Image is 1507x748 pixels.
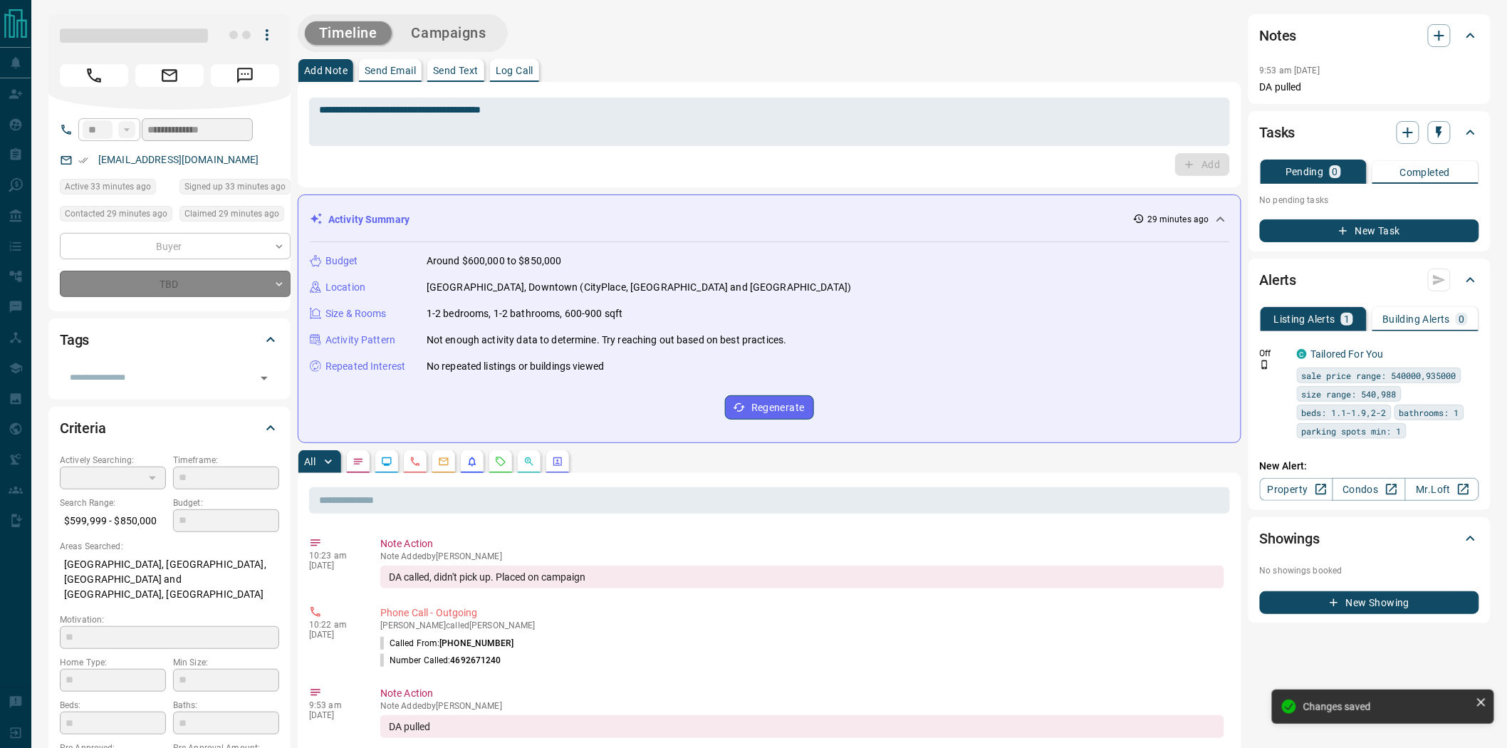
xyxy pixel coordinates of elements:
p: New Alert: [1260,459,1479,474]
p: 9:53 am [DATE] [1260,66,1320,76]
div: Changes saved [1303,701,1470,712]
span: Email [135,64,204,87]
span: [PHONE_NUMBER] [439,638,513,648]
button: Campaigns [397,21,501,45]
svg: Calls [410,456,421,467]
span: Call [60,64,128,87]
span: sale price range: 540000,935000 [1302,368,1456,383]
svg: Lead Browsing Activity [381,456,392,467]
p: Completed [1400,167,1451,177]
h2: Criteria [60,417,106,440]
div: DA called, didn't pick up. Placed on campaign [380,566,1224,588]
svg: Email Verified [78,155,88,165]
svg: Emails [438,456,449,467]
p: Timeframe: [173,454,279,467]
svg: Listing Alerts [466,456,478,467]
span: Claimed 29 minutes ago [184,207,279,221]
p: [DATE] [309,630,359,640]
button: New Showing [1260,591,1479,614]
p: Repeated Interest [325,359,405,374]
p: Baths: [173,699,279,712]
p: Motivation: [60,613,279,626]
h2: Notes [1260,24,1297,47]
span: Active 33 minutes ago [65,180,151,194]
button: Open [254,368,274,388]
span: parking spots min: 1 [1302,424,1402,438]
p: Search Range: [60,497,166,509]
p: 1 [1344,314,1350,324]
p: Budget [325,254,358,269]
h2: Alerts [1260,269,1297,291]
p: Activity Pattern [325,333,395,348]
svg: Push Notification Only [1260,360,1270,370]
p: [DATE] [309,561,359,571]
p: Home Type: [60,656,166,669]
a: [EMAIL_ADDRESS][DOMAIN_NAME] [98,154,259,165]
div: Mon Oct 13 2025 [60,206,172,226]
p: Note Action [380,536,1224,551]
div: Activity Summary29 minutes ago [310,207,1229,233]
div: condos.ca [1297,349,1307,359]
p: No pending tasks [1260,189,1479,211]
a: Condos [1333,478,1406,501]
p: [PERSON_NAME] called [PERSON_NAME] [380,620,1224,630]
p: Around $600,000 to $850,000 [427,254,562,269]
p: All [304,457,316,467]
p: Pending [1286,167,1324,177]
span: beds: 1.1-1.9,2-2 [1302,405,1387,420]
p: [DATE] [309,710,359,720]
div: Notes [1260,19,1479,53]
a: Mr.Loft [1405,478,1479,501]
span: size range: 540,988 [1302,387,1397,401]
svg: Requests [495,456,506,467]
p: Areas Searched: [60,540,279,553]
p: Actively Searching: [60,454,166,467]
div: Tasks [1260,115,1479,150]
p: Note Action [380,686,1224,701]
button: New Task [1260,219,1479,242]
p: Min Size: [173,656,279,669]
p: Activity Summary [328,212,410,227]
p: 0 [1333,167,1338,177]
p: [GEOGRAPHIC_DATA], [GEOGRAPHIC_DATA], [GEOGRAPHIC_DATA] and [GEOGRAPHIC_DATA], [GEOGRAPHIC_DATA] [60,553,279,606]
span: bathrooms: 1 [1399,405,1459,420]
p: Location [325,280,365,295]
p: Note Added by [PERSON_NAME] [380,551,1224,561]
p: DA pulled [1260,80,1479,95]
span: 4692671240 [451,655,501,665]
h2: Tasks [1260,121,1295,144]
p: Log Call [496,66,533,76]
div: Mon Oct 13 2025 [179,179,291,199]
p: Not enough activity data to determine. Try reaching out based on best practices. [427,333,787,348]
p: Note Added by [PERSON_NAME] [380,701,1224,711]
p: Building Alerts [1382,314,1450,324]
span: Signed up 33 minutes ago [184,180,286,194]
p: 10:22 am [309,620,359,630]
span: Message [211,64,279,87]
div: Tags [60,323,279,357]
p: Add Note [304,66,348,76]
p: Number Called: [380,654,501,667]
p: Off [1260,347,1288,360]
button: Timeline [305,21,392,45]
p: $599,999 - $850,000 [60,509,166,533]
svg: Opportunities [523,456,535,467]
a: Property [1260,478,1333,501]
p: Send Text [433,66,479,76]
p: Size & Rooms [325,306,387,321]
p: Listing Alerts [1274,314,1336,324]
div: Buyer [60,233,291,259]
p: Budget: [173,497,279,509]
span: Contacted 29 minutes ago [65,207,167,221]
button: Regenerate [725,395,814,420]
p: 10:23 am [309,551,359,561]
p: [GEOGRAPHIC_DATA], Downtown (CityPlace, [GEOGRAPHIC_DATA] and [GEOGRAPHIC_DATA]) [427,280,852,295]
div: Alerts [1260,263,1479,297]
p: 0 [1459,314,1464,324]
div: DA pulled [380,715,1224,738]
div: Showings [1260,521,1479,556]
p: Called From: [380,637,513,650]
p: 1-2 bedrooms, 1-2 bathrooms, 600-900 sqft [427,306,622,321]
svg: Agent Actions [552,456,563,467]
p: No repeated listings or buildings viewed [427,359,604,374]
